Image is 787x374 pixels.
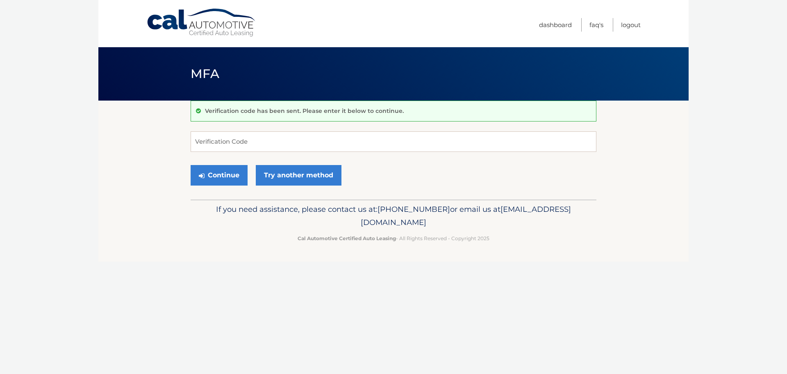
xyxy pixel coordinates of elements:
a: Try another method [256,165,341,186]
a: Dashboard [539,18,572,32]
a: Cal Automotive [146,8,257,37]
span: [EMAIL_ADDRESS][DOMAIN_NAME] [361,204,571,227]
a: FAQ's [589,18,603,32]
p: Verification code has been sent. Please enter it below to continue. [205,107,404,115]
a: Logout [621,18,641,32]
span: [PHONE_NUMBER] [378,204,450,214]
span: MFA [191,66,219,81]
p: - All Rights Reserved - Copyright 2025 [196,234,591,243]
input: Verification Code [191,131,596,152]
button: Continue [191,165,248,186]
p: If you need assistance, please contact us at: or email us at [196,203,591,229]
strong: Cal Automotive Certified Auto Leasing [298,235,396,241]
